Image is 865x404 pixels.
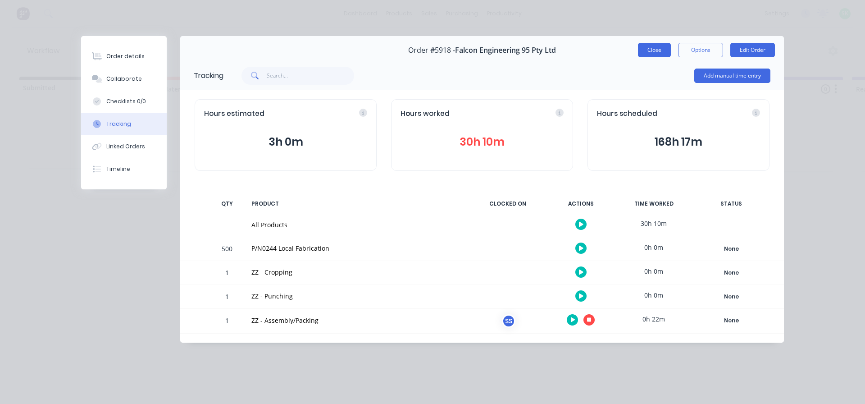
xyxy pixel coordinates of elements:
[106,97,146,106] div: Checklists 0/0
[408,46,455,55] span: Order #5918 -
[106,52,145,60] div: Order details
[597,133,760,151] button: 168h 17m
[620,194,687,213] div: TIME WORKED
[699,315,764,326] div: None
[214,194,241,213] div: QTY
[267,67,355,85] input: Search...
[401,109,450,119] span: Hours worked
[251,267,463,277] div: ZZ - Cropping
[251,291,463,301] div: ZZ - Punching
[620,261,687,281] div: 0h 0m
[620,285,687,305] div: 0h 0m
[251,316,463,325] div: ZZ - Assembly/Packing
[251,243,463,253] div: P/N0244 Local Fabrication
[81,90,167,113] button: Checklists 0/0
[401,133,564,151] button: 30h 10m
[106,165,130,173] div: Timeline
[699,291,764,303] div: None
[620,309,687,329] div: 0h 22m
[678,43,723,57] button: Options
[474,194,542,213] div: CLOCKED ON
[455,46,556,55] span: Falcon Engineering 95 Pty Ltd
[214,262,241,285] div: 1
[547,194,615,213] div: ACTIONS
[106,142,145,151] div: Linked Orders
[81,158,167,180] button: Timeline
[214,286,241,308] div: 1
[698,266,764,279] button: None
[699,243,764,255] div: None
[694,69,770,83] button: Add manual time entry
[81,45,167,68] button: Order details
[730,43,775,57] button: Edit Order
[81,68,167,90] button: Collaborate
[698,314,764,327] button: None
[214,310,241,333] div: 1
[502,314,515,328] div: SS
[106,75,142,83] div: Collaborate
[698,290,764,303] button: None
[638,43,671,57] button: Close
[620,237,687,257] div: 0h 0m
[698,243,764,255] button: None
[81,135,167,158] button: Linked Orders
[106,120,131,128] div: Tracking
[699,267,764,279] div: None
[81,113,167,135] button: Tracking
[214,239,241,261] div: 500
[251,220,463,230] div: All Products
[246,194,469,213] div: PRODUCT
[204,109,264,119] span: Hours estimated
[194,70,223,81] div: Tracking
[620,213,687,234] div: 30h 10m
[693,194,769,213] div: STATUS
[204,133,367,151] button: 3h 0m
[597,109,657,119] span: Hours scheduled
